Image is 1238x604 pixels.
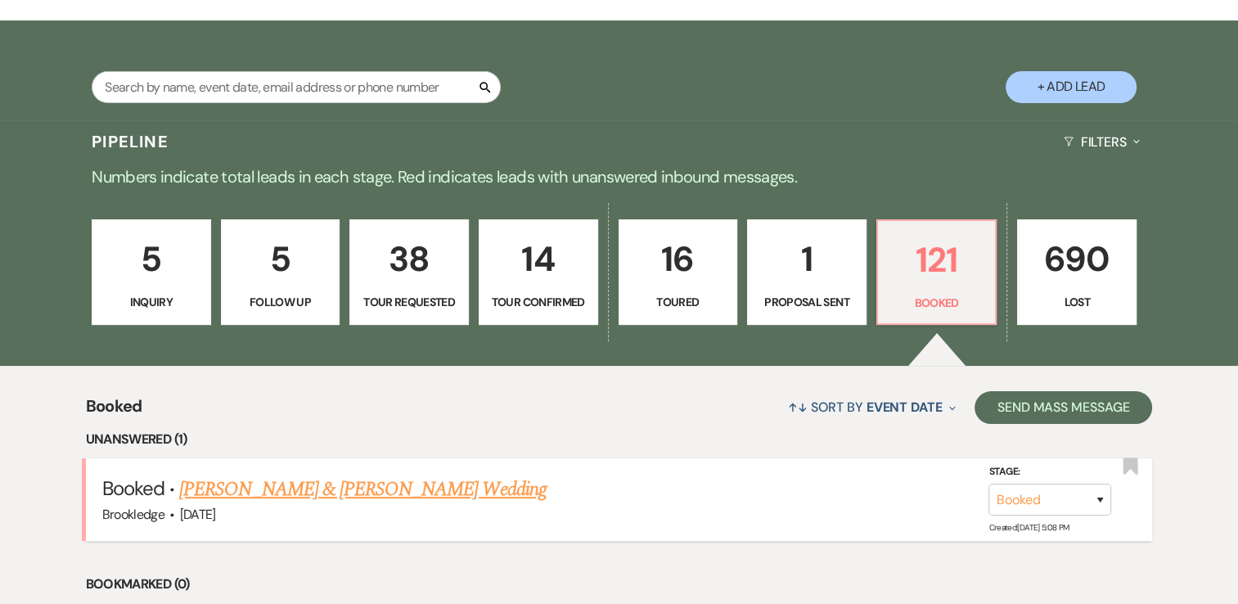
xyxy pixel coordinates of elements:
[30,164,1209,190] p: Numbers indicate total leads in each stage. Red indicates leads with unanswered inbound messages.
[479,219,598,326] a: 14Tour Confirmed
[867,399,943,416] span: Event Date
[975,391,1153,424] button: Send Mass Message
[232,232,330,286] p: 5
[1028,293,1126,311] p: Lost
[629,293,727,311] p: Toured
[92,130,169,153] h3: Pipeline
[221,219,340,326] a: 5Follow Up
[92,71,501,103] input: Search by name, event date, email address or phone number
[988,463,1111,481] label: Stage:
[747,219,867,326] a: 1Proposal Sent
[86,394,142,429] span: Booked
[788,399,808,416] span: ↑↓
[619,219,738,326] a: 16Toured
[781,385,961,429] button: Sort By Event Date
[1057,120,1146,164] button: Filters
[92,219,211,326] a: 5Inquiry
[1028,232,1126,286] p: 690
[888,294,986,312] p: Booked
[102,293,200,311] p: Inquiry
[102,232,200,286] p: 5
[489,293,587,311] p: Tour Confirmed
[102,476,164,501] span: Booked
[988,522,1069,533] span: Created: [DATE] 5:08 PM
[1006,71,1137,103] button: + Add Lead
[489,232,587,286] p: 14
[758,293,856,311] p: Proposal Sent
[876,219,997,326] a: 121Booked
[349,219,469,326] a: 38Tour Requested
[86,429,1153,450] li: Unanswered (1)
[360,293,458,311] p: Tour Requested
[232,293,330,311] p: Follow Up
[102,506,165,523] span: Brookledge
[1017,219,1137,326] a: 690Lost
[888,232,986,287] p: 121
[180,506,216,523] span: [DATE]
[758,232,856,286] p: 1
[360,232,458,286] p: 38
[86,574,1153,595] li: Bookmarked (0)
[179,475,546,504] a: [PERSON_NAME] & [PERSON_NAME] Wedding
[629,232,727,286] p: 16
